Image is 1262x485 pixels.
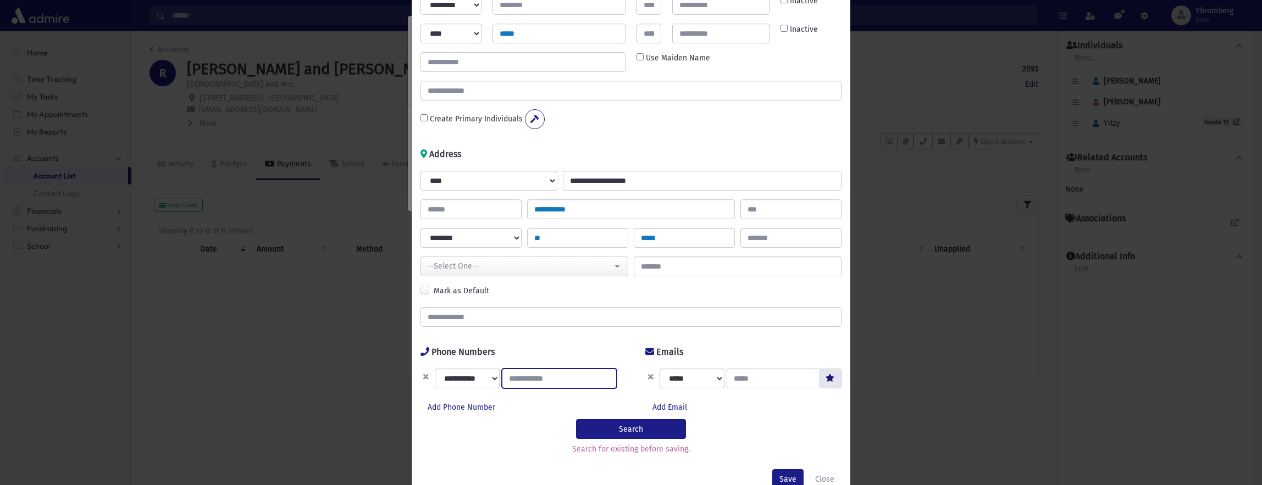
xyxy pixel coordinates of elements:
button: Add Phone Number [420,397,502,417]
button: --Select One-- [420,257,628,276]
label: Search for existing before saving. [572,443,690,455]
label: Use Maiden Name [646,52,710,64]
h6: Emails [645,345,683,359]
h6: Address [420,148,461,161]
button: Search [576,419,686,439]
div: --Select One-- [428,260,612,272]
label: Inactive [790,24,818,35]
label: Mark as Default [434,285,489,297]
button: Add Email [645,397,694,417]
h6: Phone Numbers [420,345,495,359]
label: Create Primary Individuals [430,113,523,125]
